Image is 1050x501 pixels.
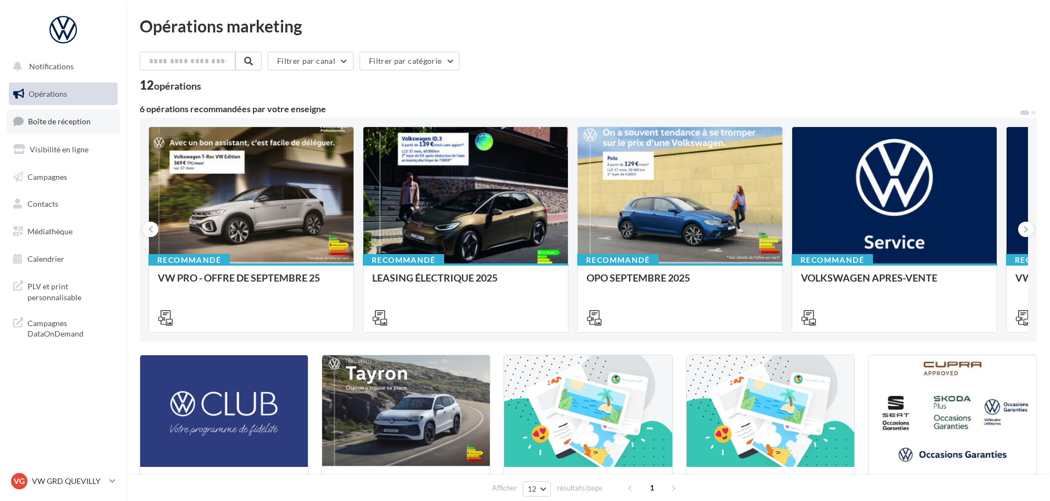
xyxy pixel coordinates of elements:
a: Campagnes [7,166,120,189]
span: VG [14,476,25,487]
button: Notifications [7,55,115,78]
div: Recommandé [148,254,230,266]
a: Calendrier [7,247,120,271]
div: 12 [140,79,201,91]
div: OPO SEPTEMBRE 2025 [587,272,773,294]
span: Opérations [29,89,67,98]
div: Recommandé [577,254,659,266]
div: VOLKSWAGEN APRES-VENTE [801,272,988,294]
div: opérations [154,81,201,91]
span: 1 [643,479,661,497]
span: Médiathèque [27,227,73,236]
span: Campagnes [27,172,67,181]
div: Recommandé [363,254,444,266]
p: VW GRD QUEVILLY [32,476,105,487]
a: Visibilité en ligne [7,138,120,161]
span: 12 [528,485,537,493]
span: PLV et print personnalisable [27,279,113,302]
a: Opérations [7,82,120,106]
span: Boîte de réception [28,117,91,126]
a: Boîte de réception [7,109,120,133]
a: Médiathèque [7,220,120,243]
span: Campagnes DataOnDemand [27,316,113,339]
a: VG VW GRD QUEVILLY [9,471,118,492]
button: Filtrer par canal [268,52,353,70]
a: PLV et print personnalisable [7,274,120,307]
button: Filtrer par catégorie [360,52,460,70]
span: Notifications [29,62,74,71]
a: Contacts [7,192,120,216]
div: LEASING ÉLECTRIQUE 2025 [372,272,559,294]
span: résultats/page [557,483,603,493]
span: Visibilité en ligne [30,145,89,154]
div: Recommandé [792,254,873,266]
span: Calendrier [27,254,64,263]
div: VW PRO - OFFRE DE SEPTEMBRE 25 [158,272,345,294]
button: 12 [523,481,551,497]
span: Contacts [27,199,58,208]
div: 6 opérations recommandées par votre enseigne [140,104,1019,113]
div: Opérations marketing [140,18,1037,34]
a: Campagnes DataOnDemand [7,311,120,344]
span: Afficher [492,483,517,493]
